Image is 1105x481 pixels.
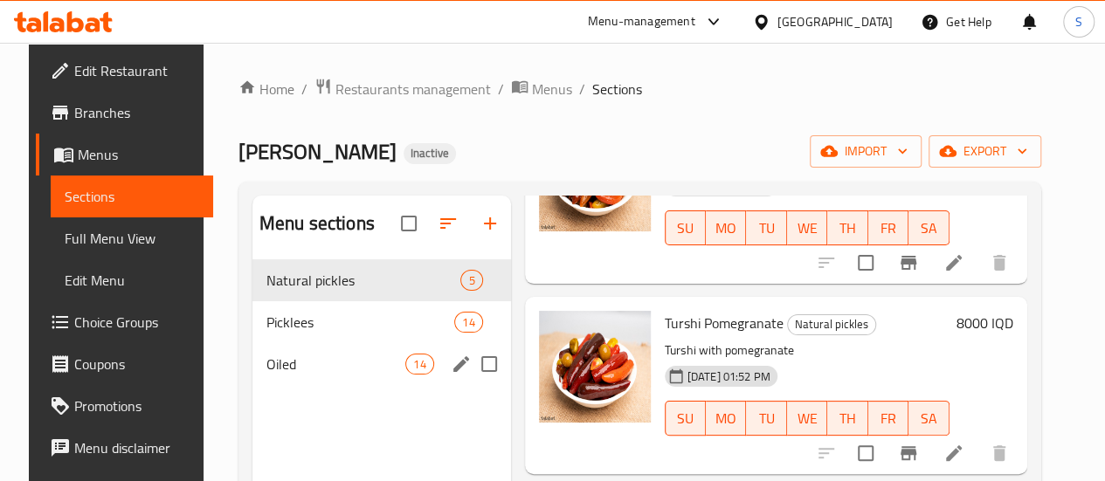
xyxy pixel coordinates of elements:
[978,432,1020,474] button: delete
[238,79,294,100] a: Home
[680,368,777,385] span: [DATE] 01:52 PM
[915,216,942,241] span: SA
[36,343,213,385] a: Coupons
[405,354,433,374] div: items
[469,203,511,244] button: Add section
[868,210,908,245] button: FR
[74,102,199,123] span: Branches
[943,252,964,273] a: Edit menu item
[746,401,786,436] button: TU
[592,79,642,100] span: Sections
[787,314,876,335] div: Natural pickles
[51,217,213,259] a: Full Menu View
[777,12,893,31] div: [GEOGRAPHIC_DATA]
[460,270,482,291] div: items
[665,210,706,245] button: SU
[746,210,786,245] button: TU
[65,186,199,207] span: Sections
[847,435,884,471] span: Select to update
[259,210,375,237] h2: Menu sections
[78,144,199,165] span: Menus
[588,11,695,32] div: Menu-management
[929,135,1041,168] button: export
[74,437,199,458] span: Menu disclaimer
[390,205,427,242] span: Select all sections
[51,259,213,301] a: Edit Menu
[74,395,199,416] span: Promotions
[794,216,820,241] span: WE
[65,270,199,291] span: Edit Menu
[36,385,213,427] a: Promotions
[252,252,511,392] nav: Menu sections
[753,216,779,241] span: TU
[74,312,199,333] span: Choice Groups
[665,401,706,436] button: SU
[454,312,482,333] div: items
[266,312,454,333] span: Picklees
[673,406,699,431] span: SU
[665,340,950,361] p: Turshi with pomegranate
[301,79,307,100] li: /
[36,301,213,343] a: Choice Groups
[266,354,405,374] span: Oiled
[579,79,585,100] li: /
[1075,12,1082,31] span: S
[847,244,884,281] span: Select to update
[266,270,461,291] span: Natural pickles
[238,78,1041,100] nav: breadcrumb
[314,78,491,100] a: Restaurants management
[51,175,213,217] a: Sections
[36,50,213,92] a: Edit Restaurant
[875,406,901,431] span: FR
[943,141,1027,162] span: export
[36,92,213,134] a: Branches
[810,135,922,168] button: import
[461,272,481,289] span: 5
[915,406,942,431] span: SA
[673,216,699,241] span: SU
[532,79,572,100] span: Menus
[706,210,746,245] button: MO
[74,354,199,374] span: Coupons
[404,143,456,164] div: Inactive
[511,78,572,100] a: Menus
[908,401,949,436] button: SA
[238,132,397,171] span: [PERSON_NAME]
[498,79,504,100] li: /
[36,427,213,469] a: Menu disclaimer
[753,406,779,431] span: TU
[943,443,964,464] a: Edit menu item
[827,210,867,245] button: TH
[957,311,1013,335] h6: 8000 IQD
[887,242,929,284] button: Branch-specific-item
[252,259,511,301] div: Natural pickles5
[448,351,474,377] button: edit
[713,406,739,431] span: MO
[427,203,469,244] span: Sort sections
[827,401,867,436] button: TH
[978,242,1020,284] button: delete
[404,146,456,161] span: Inactive
[887,432,929,474] button: Branch-specific-item
[794,406,820,431] span: WE
[788,314,875,334] span: Natural pickles
[252,343,511,385] div: Oiled14edit
[74,60,199,81] span: Edit Restaurant
[824,141,908,162] span: import
[36,134,213,175] a: Menus
[539,311,651,423] img: Turshi Pomegranate
[335,79,491,100] span: Restaurants management
[713,216,739,241] span: MO
[65,228,199,249] span: Full Menu View
[875,216,901,241] span: FR
[787,401,827,436] button: WE
[787,210,827,245] button: WE
[665,310,784,336] span: Turshi Pomegranate
[406,356,432,373] span: 14
[834,406,860,431] span: TH
[706,401,746,436] button: MO
[455,314,481,331] span: 14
